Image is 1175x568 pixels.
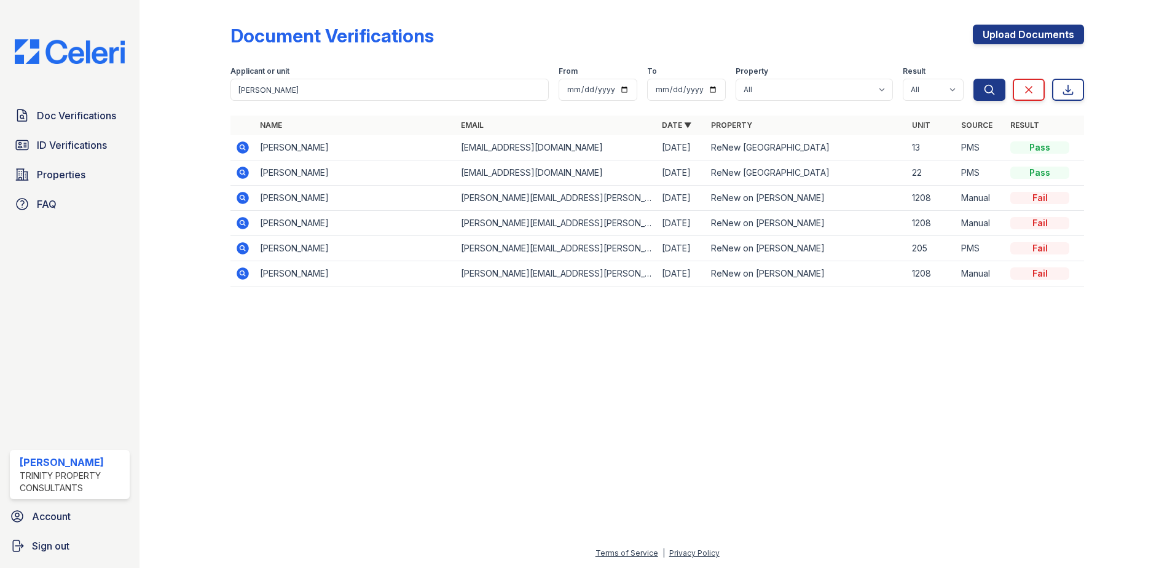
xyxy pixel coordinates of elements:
td: PMS [956,160,1005,186]
td: ReNew on [PERSON_NAME] [706,186,907,211]
a: FAQ [10,192,130,216]
td: [DATE] [657,135,706,160]
td: 1208 [907,261,956,286]
a: Unit [912,120,930,130]
td: [PERSON_NAME][EMAIL_ADDRESS][PERSON_NAME][DOMAIN_NAME] [456,211,657,236]
td: ReNew on [PERSON_NAME] [706,211,907,236]
a: Upload Documents [973,25,1084,44]
input: Search by name, email, or unit number [230,79,549,101]
span: Sign out [32,538,69,553]
label: To [647,66,657,76]
a: Property [711,120,752,130]
div: Trinity Property Consultants [20,470,125,494]
div: Fail [1010,242,1069,254]
td: [DATE] [657,236,706,261]
label: Property [736,66,768,76]
label: Applicant or unit [230,66,289,76]
td: ReNew [GEOGRAPHIC_DATA] [706,160,907,186]
a: ID Verifications [10,133,130,157]
span: Account [32,509,71,524]
td: [DATE] [657,186,706,211]
td: [PERSON_NAME] [255,160,456,186]
a: Source [961,120,992,130]
td: [PERSON_NAME] [255,186,456,211]
td: ReNew on [PERSON_NAME] [706,261,907,286]
td: 22 [907,160,956,186]
td: 1208 [907,211,956,236]
label: From [559,66,578,76]
span: Doc Verifications [37,108,116,123]
td: 13 [907,135,956,160]
td: [EMAIL_ADDRESS][DOMAIN_NAME] [456,135,657,160]
td: [PERSON_NAME][EMAIL_ADDRESS][PERSON_NAME][DOMAIN_NAME] [456,186,657,211]
td: Manual [956,211,1005,236]
td: [DATE] [657,160,706,186]
span: Properties [37,167,85,182]
div: Pass [1010,167,1069,179]
td: [PERSON_NAME] [255,236,456,261]
div: Pass [1010,141,1069,154]
td: [PERSON_NAME] [255,211,456,236]
td: [PERSON_NAME][EMAIL_ADDRESS][PERSON_NAME][DOMAIN_NAME] [456,236,657,261]
div: | [662,548,665,558]
td: 205 [907,236,956,261]
a: Account [5,504,135,529]
td: [PERSON_NAME] [255,135,456,160]
td: PMS [956,236,1005,261]
a: Terms of Service [595,548,658,558]
td: Manual [956,261,1005,286]
td: [PERSON_NAME][EMAIL_ADDRESS][PERSON_NAME][DOMAIN_NAME] [456,261,657,286]
a: Doc Verifications [10,103,130,128]
a: Sign out [5,534,135,558]
img: CE_Logo_Blue-a8612792a0a2168367f1c8372b55b34899dd931a85d93a1a3d3e32e68fde9ad4.png [5,39,135,64]
span: FAQ [37,197,57,211]
a: Properties [10,162,130,187]
a: Result [1010,120,1039,130]
div: Document Verifications [230,25,434,47]
div: [PERSON_NAME] [20,455,125,470]
td: Manual [956,186,1005,211]
td: ReNew on [PERSON_NAME] [706,236,907,261]
span: ID Verifications [37,138,107,152]
label: Result [903,66,925,76]
td: PMS [956,135,1005,160]
div: Fail [1010,192,1069,204]
td: 1208 [907,186,956,211]
td: [EMAIL_ADDRESS][DOMAIN_NAME] [456,160,657,186]
div: Fail [1010,267,1069,280]
a: Email [461,120,484,130]
td: ReNew [GEOGRAPHIC_DATA] [706,135,907,160]
a: Name [260,120,282,130]
div: Fail [1010,217,1069,229]
td: [PERSON_NAME] [255,261,456,286]
td: [DATE] [657,261,706,286]
a: Date ▼ [662,120,691,130]
a: Privacy Policy [669,548,720,558]
td: [DATE] [657,211,706,236]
